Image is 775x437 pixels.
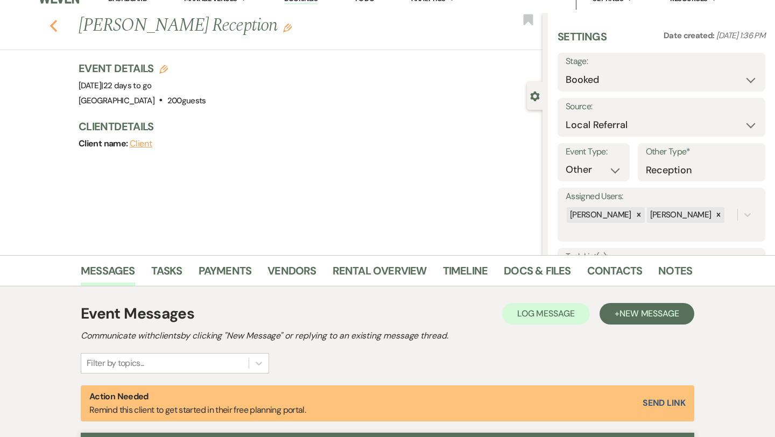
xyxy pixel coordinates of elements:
[443,262,488,286] a: Timeline
[658,262,692,286] a: Notes
[333,262,427,286] a: Rental Overview
[79,138,130,149] span: Client name:
[587,262,643,286] a: Contacts
[566,249,757,265] label: Task List(s):
[89,390,306,417] p: Remind this client to get started in their free planning portal.
[81,329,694,342] h2: Communicate with clients by clicking "New Message" or replying to an existing message thread.
[130,139,153,148] button: Client
[267,262,316,286] a: Vendors
[600,303,694,325] button: +New Message
[643,399,686,407] button: Send Link
[664,30,716,41] span: Date created:
[558,29,607,53] h3: Settings
[199,262,252,286] a: Payments
[79,13,446,39] h1: [PERSON_NAME] Reception
[103,80,152,91] span: 22 days to go
[79,80,151,91] span: [DATE]
[167,95,206,106] span: 200 guests
[647,207,713,223] div: [PERSON_NAME]
[504,262,570,286] a: Docs & Files
[619,308,679,319] span: New Message
[79,119,532,134] h3: Client Details
[87,357,144,370] div: Filter by topics...
[567,207,633,223] div: [PERSON_NAME]
[530,90,540,101] button: Close lead details
[646,144,757,160] label: Other Type*
[566,99,757,115] label: Source:
[517,308,575,319] span: Log Message
[566,54,757,69] label: Stage:
[89,391,149,402] strong: Action Needed
[151,262,182,286] a: Tasks
[79,61,206,76] h3: Event Details
[283,23,292,32] button: Edit
[81,302,194,325] h1: Event Messages
[79,95,154,106] span: [GEOGRAPHIC_DATA]
[566,189,757,205] label: Assigned Users:
[101,80,151,91] span: |
[502,303,590,325] button: Log Message
[566,144,622,160] label: Event Type:
[81,262,135,286] a: Messages
[716,30,765,41] span: [DATE] 1:36 PM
